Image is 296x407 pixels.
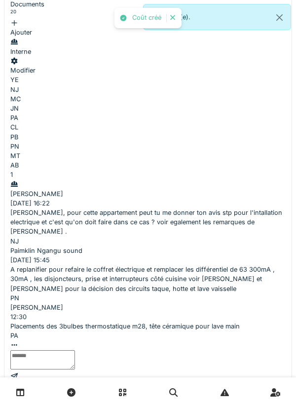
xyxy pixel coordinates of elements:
[10,237,19,246] div: NJ
[10,246,286,255] div: Paimklin Ngangu sound
[10,322,286,331] div: Placements des 3bulbes thermostatique m28, tête céramique pour lave main
[10,94,21,104] div: MC
[268,4,291,31] button: Close
[10,303,286,312] div: [PERSON_NAME]
[10,189,286,199] div: [PERSON_NAME]
[10,18,286,37] div: Ajouter
[10,9,16,14] sup: 20
[10,113,18,122] div: PA
[10,47,286,56] div: Interne
[10,208,286,237] div: [PERSON_NAME], pour cette appartement peut tu me donner ton avis stp pour l'intallation electriqu...
[10,75,19,84] div: YE
[10,293,19,303] div: PN
[10,312,286,322] div: 12:30
[10,122,18,132] div: CL
[10,170,286,179] div: 1
[10,331,18,340] div: PA
[143,4,291,30] div: Connecté(e).
[10,151,20,161] div: MT
[10,142,19,151] div: PN
[10,85,19,94] div: NJ
[10,265,286,293] div: A replanifier pour refaire le coffret électrique et remplacer les différentiel de 63 300mA , 30mA...
[10,255,286,265] div: [DATE] 15:45
[132,14,161,22] div: Coût créé
[10,132,18,142] div: PB
[10,161,19,170] div: AB
[10,56,286,75] div: Modifier
[10,199,286,208] div: [DATE] 16:22
[10,104,19,113] div: JN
